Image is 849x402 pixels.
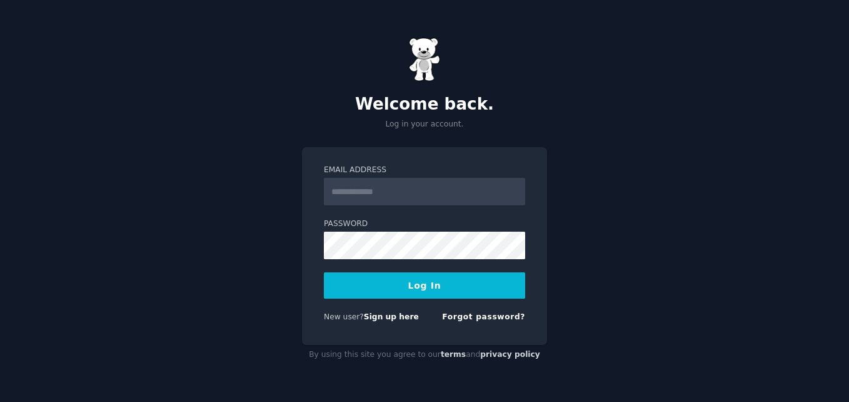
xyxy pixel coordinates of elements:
label: Password [324,219,525,230]
label: Email Address [324,165,525,176]
p: Log in your account. [302,119,547,130]
button: Log In [324,272,525,299]
a: terms [441,350,466,359]
a: Forgot password? [442,312,525,321]
img: Gummy Bear [409,38,440,81]
div: By using this site you agree to our and [302,345,547,365]
span: New user? [324,312,364,321]
h2: Welcome back. [302,95,547,115]
a: privacy policy [480,350,540,359]
a: Sign up here [364,312,419,321]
